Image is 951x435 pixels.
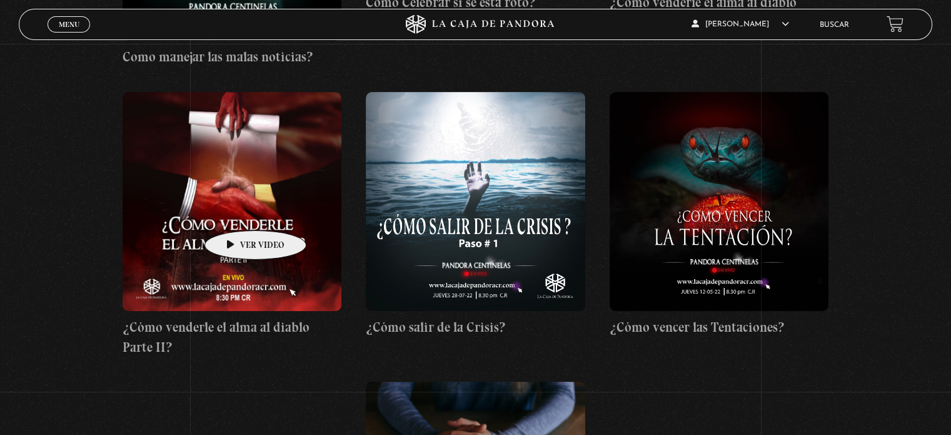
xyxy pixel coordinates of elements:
[123,47,341,67] h4: Como manejar las malas noticias?
[366,92,585,337] a: ¿Cómo salir de la Crisis?
[59,21,79,28] span: Menu
[366,317,585,337] h4: ¿Cómo salir de la Crisis?
[610,92,828,337] a: ¿Cómo vencer las Tentaciones?
[123,317,341,357] h4: ¿Cómo venderle el alma al diablo Parte II?
[820,21,849,29] a: Buscar
[692,21,789,28] span: [PERSON_NAME]
[887,16,903,33] a: View your shopping cart
[54,31,84,40] span: Cerrar
[123,92,341,357] a: ¿Cómo venderle el alma al diablo Parte II?
[610,317,828,337] h4: ¿Cómo vencer las Tentaciones?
